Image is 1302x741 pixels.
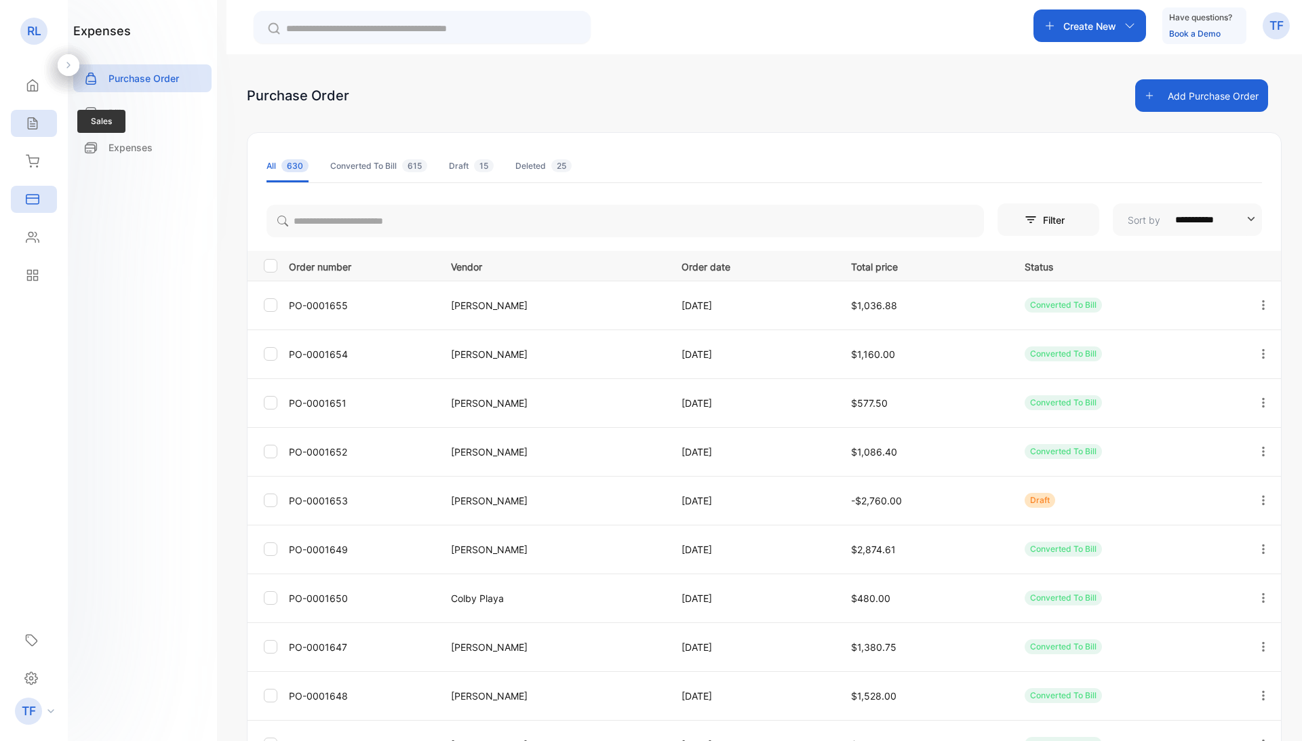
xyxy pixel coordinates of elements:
span: Converted To Bill [1030,641,1097,652]
p: TF [22,702,36,720]
p: Vendor [451,257,654,274]
a: Expenses [73,134,212,161]
p: Order date [682,257,823,274]
div: All [267,160,309,172]
span: -$2,760.00 [851,495,902,506]
button: Sort by [1113,203,1262,236]
p: Total price [851,257,997,274]
p: [DATE] [682,640,823,654]
span: 630 [281,159,309,172]
button: TF [1263,9,1290,42]
p: PO-0001653 [289,494,434,508]
button: Open LiveChat chat widget [11,5,52,46]
p: [PERSON_NAME] [451,298,654,313]
p: Expenses [108,140,153,155]
span: Converted To Bill [1030,544,1097,554]
p: PO-0001650 [289,591,434,605]
span: Converted To Bill [1030,446,1097,456]
a: Purchase Order [73,64,212,92]
button: Add Purchase Order [1135,79,1268,112]
p: PO-0001647 [289,640,434,654]
p: Sort by [1128,213,1160,227]
p: Order number [289,257,434,274]
a: Bills [73,99,212,127]
span: $1,380.75 [851,641,896,653]
p: [DATE] [682,689,823,703]
span: 15 [474,159,494,172]
p: [PERSON_NAME] [451,445,654,459]
div: Draft [449,160,494,172]
p: Purchase Order [108,71,179,85]
span: Converted To Bill [1030,300,1097,310]
span: Converted To Bill [1030,593,1097,603]
span: $2,874.61 [851,544,896,555]
span: $577.50 [851,397,888,409]
span: Converted To Bill [1030,348,1097,359]
span: Sales [77,110,125,133]
span: $1,528.00 [851,690,896,702]
p: PO-0001649 [289,542,434,557]
p: Create New [1063,19,1116,33]
div: Converted To Bill [330,160,427,172]
h1: expenses [73,22,131,40]
p: [DATE] [682,591,823,605]
p: Colby Playa [451,591,654,605]
p: Have questions? [1169,11,1232,24]
button: Create New [1033,9,1146,42]
span: $1,036.88 [851,300,897,311]
p: PO-0001651 [289,396,434,410]
p: PO-0001655 [289,298,434,313]
p: [DATE] [682,396,823,410]
span: Converted To Bill [1030,690,1097,700]
p: [DATE] [682,445,823,459]
span: 615 [402,159,427,172]
span: Converted To Bill [1030,397,1097,407]
span: $1,086.40 [851,446,897,458]
p: [DATE] [682,347,823,361]
p: Bills [108,106,126,120]
div: Deleted [515,160,572,172]
div: Purchase Order [247,85,349,106]
p: Status [1025,257,1229,274]
p: [PERSON_NAME] [451,396,654,410]
span: $480.00 [851,593,890,604]
p: [PERSON_NAME] [451,689,654,703]
p: RL [27,22,41,40]
span: Draft [1030,495,1050,505]
span: $1,160.00 [851,348,895,360]
p: [DATE] [682,494,823,508]
p: [DATE] [682,542,823,557]
p: [PERSON_NAME] [451,494,654,508]
p: PO-0001652 [289,445,434,459]
p: [PERSON_NAME] [451,542,654,557]
p: [PERSON_NAME] [451,640,654,654]
p: TF [1269,17,1284,35]
p: PO-0001648 [289,689,434,703]
p: [DATE] [682,298,823,313]
p: [PERSON_NAME] [451,347,654,361]
a: Book a Demo [1169,28,1221,39]
span: 25 [551,159,572,172]
p: PO-0001654 [289,347,434,361]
